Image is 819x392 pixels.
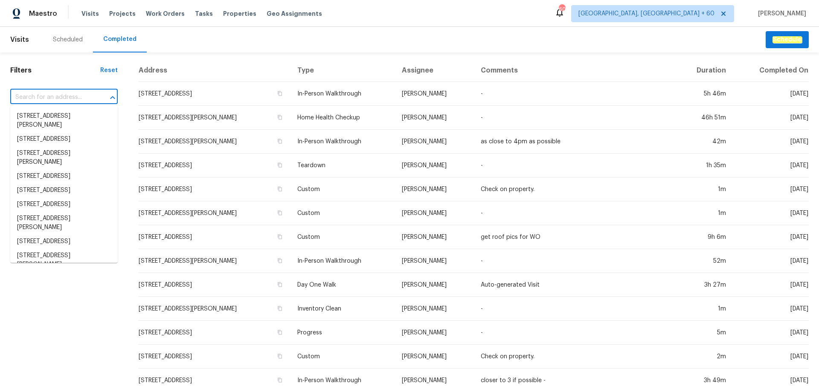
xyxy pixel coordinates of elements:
div: Reset [100,66,118,75]
td: [STREET_ADDRESS] [138,345,290,369]
td: Progress [290,321,395,345]
td: [PERSON_NAME] [395,225,474,249]
td: [STREET_ADDRESS][PERSON_NAME] [138,130,290,154]
td: [DATE] [733,130,809,154]
span: [GEOGRAPHIC_DATA], [GEOGRAPHIC_DATA] + 60 [578,9,714,18]
td: [STREET_ADDRESS] [138,177,290,201]
td: 46h 51m [675,106,733,130]
td: 52m [675,249,733,273]
button: Copy Address [276,90,284,97]
span: Projects [109,9,136,18]
td: [STREET_ADDRESS] [138,225,290,249]
button: Copy Address [276,281,284,288]
span: [PERSON_NAME] [755,9,806,18]
td: - [474,249,675,273]
td: [DATE] [733,249,809,273]
button: Copy Address [276,305,284,312]
th: Completed On [733,59,809,82]
th: Address [138,59,290,82]
td: - [474,106,675,130]
td: 42m [675,130,733,154]
li: [STREET_ADDRESS] [10,235,118,249]
th: Type [290,59,395,82]
div: Scheduled [53,35,83,44]
td: [DATE] [733,154,809,177]
td: - [474,297,675,321]
td: [DATE] [733,321,809,345]
td: - [474,82,675,106]
li: [STREET_ADDRESS][PERSON_NAME] [10,249,118,272]
div: Completed [103,35,136,44]
td: [STREET_ADDRESS] [138,154,290,177]
td: 5m [675,321,733,345]
td: 3h 27m [675,273,733,297]
th: Assignee [395,59,474,82]
td: [PERSON_NAME] [395,249,474,273]
td: Home Health Checkup [290,106,395,130]
button: Copy Address [276,185,284,193]
td: [STREET_ADDRESS][PERSON_NAME] [138,106,290,130]
button: Schedule [766,31,809,49]
button: Copy Address [276,113,284,121]
td: 1m [675,177,733,201]
td: [DATE] [733,106,809,130]
td: get roof pics for WO [474,225,675,249]
div: 605 [559,5,565,14]
td: Check on property. [474,345,675,369]
td: 9h 6m [675,225,733,249]
td: [STREET_ADDRESS] [138,321,290,345]
td: In-Person Walkthrough [290,249,395,273]
td: [PERSON_NAME] [395,273,474,297]
td: Custom [290,225,395,249]
li: [STREET_ADDRESS] [10,169,118,183]
span: Tasks [195,11,213,17]
button: Copy Address [276,257,284,264]
button: Copy Address [276,376,284,384]
td: [DATE] [733,177,809,201]
li: [STREET_ADDRESS][PERSON_NAME] [10,109,118,132]
li: [STREET_ADDRESS] [10,197,118,212]
td: [STREET_ADDRESS] [138,82,290,106]
td: [PERSON_NAME] [395,201,474,225]
li: [STREET_ADDRESS] [10,132,118,146]
td: [STREET_ADDRESS][PERSON_NAME] [138,201,290,225]
td: Teardown [290,154,395,177]
button: Copy Address [276,352,284,360]
td: In-Person Walkthrough [290,130,395,154]
td: [PERSON_NAME] [395,297,474,321]
td: [STREET_ADDRESS][PERSON_NAME] [138,249,290,273]
td: - [474,201,675,225]
td: In-Person Walkthrough [290,82,395,106]
td: - [474,321,675,345]
td: [DATE] [733,345,809,369]
td: Day One Walk [290,273,395,297]
td: [STREET_ADDRESS] [138,273,290,297]
td: [PERSON_NAME] [395,106,474,130]
em: Schedule [773,36,802,43]
td: [DATE] [733,82,809,106]
th: Comments [474,59,675,82]
td: Custom [290,345,395,369]
td: Custom [290,177,395,201]
td: Auto-generated Visit [474,273,675,297]
td: 1m [675,297,733,321]
td: [PERSON_NAME] [395,82,474,106]
span: Properties [223,9,256,18]
td: Inventory Clean [290,297,395,321]
input: Search for an address... [10,91,94,104]
td: [PERSON_NAME] [395,130,474,154]
button: Copy Address [276,328,284,336]
button: Close [107,92,119,104]
td: [DATE] [733,225,809,249]
li: [STREET_ADDRESS][PERSON_NAME] [10,146,118,169]
td: 1h 35m [675,154,733,177]
td: Check on property. [474,177,675,201]
td: [PERSON_NAME] [395,345,474,369]
td: 2m [675,345,733,369]
td: - [474,154,675,177]
td: [PERSON_NAME] [395,154,474,177]
th: Duration [675,59,733,82]
span: Work Orders [146,9,185,18]
td: [PERSON_NAME] [395,321,474,345]
h1: Filters [10,66,100,75]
